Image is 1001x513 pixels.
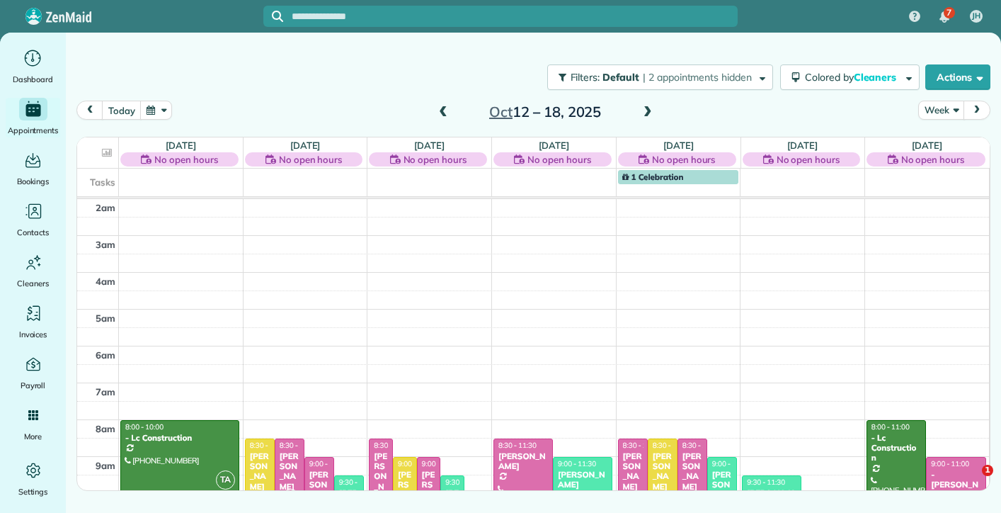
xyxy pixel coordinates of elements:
[445,478,484,487] span: 9:30 - 12:45
[982,465,993,476] span: 1
[498,441,537,450] span: 8:30 - 11:30
[653,441,691,450] span: 8:30 - 12:30
[571,71,600,84] span: Filters:
[622,171,684,182] span: 1 Celebration
[279,451,300,492] div: [PERSON_NAME]
[780,64,920,90] button: Colored byCleaners
[309,470,330,511] div: [PERSON_NAME]
[339,478,377,487] span: 9:30 - 12:30
[547,64,773,90] button: Filters: Default | 2 appointments hidden
[21,378,46,393] span: Payroll
[17,174,50,188] span: Bookings
[540,64,773,90] a: Filters: Default | 2 appointments hidden
[414,140,445,151] a: [DATE]
[76,101,103,120] button: prev
[746,488,797,509] div: [PERSON_NAME]
[918,101,964,120] button: Week
[925,64,990,90] button: Actions
[398,459,432,468] span: 9:00 - 1:00
[13,72,53,86] span: Dashboard
[527,152,591,167] span: No open hours
[652,451,673,492] div: [PERSON_NAME]
[972,11,980,22] span: JH
[929,1,959,33] div: 7 unread notifications
[6,353,60,393] a: Payroll
[18,485,48,499] span: Settings
[263,11,283,22] button: Focus search
[854,71,899,84] span: Cleaners
[96,312,115,324] span: 5am
[166,140,196,151] a: [DATE]
[747,478,785,487] span: 9:30 - 11:30
[17,276,49,291] span: Cleaners
[249,451,270,492] div: [PERSON_NAME]
[777,152,840,167] span: No open hours
[557,470,608,490] div: [PERSON_NAME]
[558,459,596,468] span: 9:00 - 11:30
[930,470,981,511] div: - [PERSON_NAME] Associates
[154,152,218,167] span: No open hours
[96,276,115,287] span: 4am
[6,200,60,239] a: Contacts
[6,459,60,499] a: Settings
[6,251,60,291] a: Cleaners
[457,104,634,120] h2: 12 – 18, 2025
[711,470,733,511] div: [PERSON_NAME]
[309,459,348,468] span: 9:00 - 11:30
[539,140,569,151] a: [DATE]
[216,470,235,490] span: TA
[871,422,910,432] span: 8:00 - 11:00
[787,140,818,151] a: [DATE]
[96,349,115,361] span: 6am
[498,451,549,472] div: [PERSON_NAME]
[489,103,513,120] span: Oct
[652,152,716,167] span: No open hours
[290,140,321,151] a: [DATE]
[280,441,318,450] span: 8:30 - 10:30
[272,11,283,22] svg: Focus search
[8,123,59,137] span: Appointments
[96,239,115,250] span: 3am
[125,422,164,432] span: 8:00 - 10:00
[6,149,60,188] a: Bookings
[953,465,987,499] iframe: Intercom live chat
[712,459,750,468] span: 9:00 - 12:00
[6,47,60,86] a: Dashboard
[96,202,115,213] span: 2am
[96,423,115,434] span: 8am
[422,459,460,468] span: 9:00 - 11:00
[871,433,922,463] div: - Lc Construction
[373,451,389,512] div: [PERSON_NAME]
[24,429,42,444] span: More
[281,489,300,508] span: AT
[663,140,694,151] a: [DATE]
[682,451,703,492] div: [PERSON_NAME]
[96,386,115,398] span: 7am
[623,441,661,450] span: 8:30 - 12:30
[931,459,969,468] span: 9:00 - 11:00
[17,225,49,239] span: Contacts
[963,101,990,120] button: next
[643,71,752,84] span: | 2 appointments hidden
[250,441,288,450] span: 8:30 - 12:30
[6,302,60,342] a: Invoices
[602,71,640,84] span: Default
[946,7,951,18] span: 7
[374,441,412,450] span: 8:30 - 12:30
[279,152,343,167] span: No open hours
[912,140,942,151] a: [DATE]
[901,152,965,167] span: No open hours
[622,451,643,492] div: [PERSON_NAME]
[102,101,141,120] button: today
[96,460,115,471] span: 9am
[805,71,901,84] span: Colored by
[125,433,235,443] div: - Lc Construction
[19,327,47,342] span: Invoices
[6,98,60,137] a: Appointments
[682,441,721,450] span: 8:30 - 12:00
[404,152,467,167] span: No open hours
